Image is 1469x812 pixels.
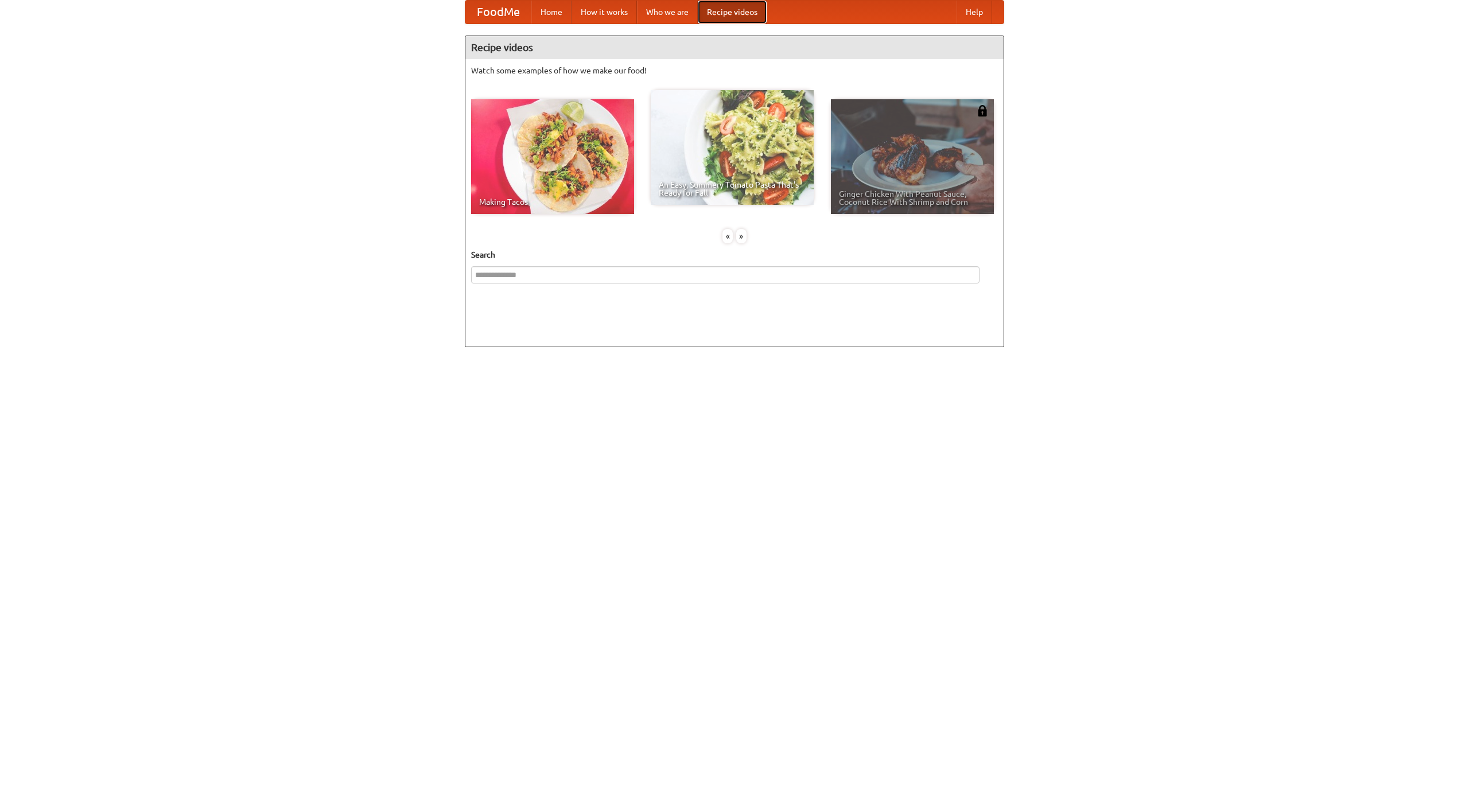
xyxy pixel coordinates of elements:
div: « [722,229,733,243]
a: Who we are [637,1,698,24]
p: Watch some examples of how we make our food! [471,65,998,76]
a: An Easy, Summery Tomato Pasta That's Ready for Fall [651,90,814,205]
div: » [736,229,747,243]
a: Home [531,1,572,24]
h5: Search [471,249,998,261]
h4: Recipe videos [465,36,1004,59]
img: 483408.png [977,105,988,116]
a: FoodMe [465,1,531,24]
span: An Easy, Summery Tomato Pasta That's Ready for Fall [659,181,806,197]
span: Making Tacos [479,198,626,206]
a: Help [957,1,992,24]
a: How it works [572,1,637,24]
a: Recipe videos [698,1,767,24]
a: Making Tacos [471,99,634,214]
